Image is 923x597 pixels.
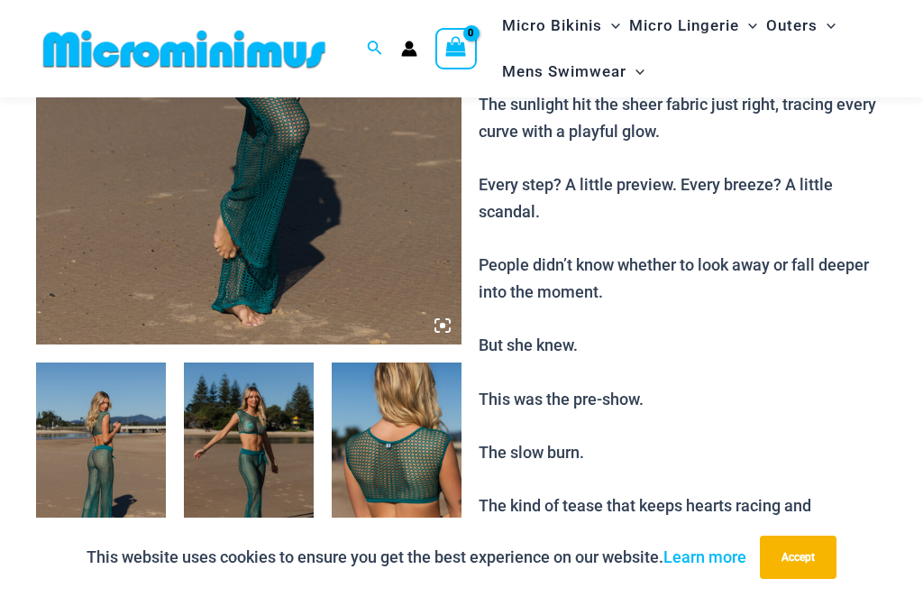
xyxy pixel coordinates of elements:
span: Menu Toggle [602,3,620,49]
a: Learn more [663,547,746,566]
p: This website uses cookies to ensure you get the best experience on our website. [87,544,746,571]
a: View Shopping Cart, empty [435,28,477,69]
span: Micro Lingerie [629,3,739,49]
a: Search icon link [367,38,383,60]
a: Account icon link [401,41,417,57]
span: Outers [766,3,818,49]
img: Show Stopper Jade 366 Top 5007 pants [332,363,461,557]
img: Show Stopper Jade 366 Top 5007 pants [36,363,166,557]
span: Menu Toggle [818,3,836,49]
button: Accept [760,536,836,579]
img: MM SHOP LOGO FLAT [36,29,333,69]
span: Mens Swimwear [502,49,626,95]
span: Menu Toggle [626,49,644,95]
img: Show Stopper Jade 366 Top 5007 pants [184,363,314,557]
a: Micro LingerieMenu ToggleMenu Toggle [625,3,762,49]
a: OutersMenu ToggleMenu Toggle [762,3,840,49]
a: Micro BikinisMenu ToggleMenu Toggle [498,3,625,49]
span: Menu Toggle [739,3,757,49]
a: Mens SwimwearMenu ToggleMenu Toggle [498,49,649,95]
span: Micro Bikinis [502,3,602,49]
